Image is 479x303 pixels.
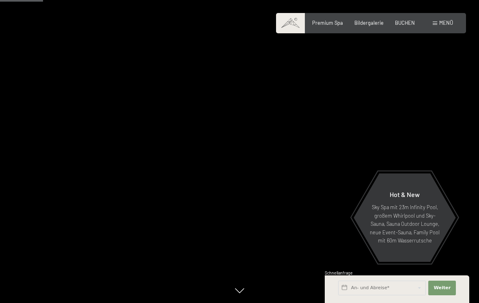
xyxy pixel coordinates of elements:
span: Schnellanfrage [325,271,353,275]
a: Hot & New Sky Spa mit 23m Infinity Pool, großem Whirlpool und Sky-Sauna, Sauna Outdoor Lounge, ne... [353,173,456,262]
a: BUCHEN [395,19,415,26]
span: Weiter [434,285,451,291]
span: Menü [439,19,453,26]
span: Hot & New [390,190,420,198]
a: Bildergalerie [354,19,384,26]
button: Weiter [428,281,456,295]
p: Sky Spa mit 23m Infinity Pool, großem Whirlpool und Sky-Sauna, Sauna Outdoor Lounge, neue Event-S... [369,203,440,245]
a: Premium Spa [312,19,343,26]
